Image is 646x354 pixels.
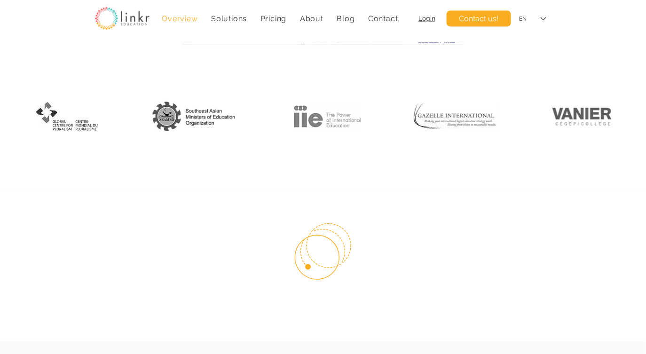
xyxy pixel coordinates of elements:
[206,9,252,28] div: Solutions
[332,9,360,28] a: Blog
[162,14,197,23] span: Overview
[368,14,398,23] span: Contact
[418,15,435,22] a: Login
[414,102,498,131] img: logo_gazelle_edited.jpg
[363,9,403,28] a: Contact
[256,9,291,28] a: Pricing
[552,101,612,132] img: logo-red_edited.png
[36,102,98,131] img: logo_pluralism_edited.jpg
[300,14,323,23] span: About
[157,9,203,28] a: Overview
[260,14,287,23] span: Pricing
[294,103,361,130] img: institute-of-international-education-iie-logo-nb.png
[211,14,247,23] span: Solutions
[95,7,150,30] img: linkr_logo_transparentbg.png
[459,14,499,24] span: Contact us!
[519,15,527,23] div: EN
[337,14,355,23] span: Blog
[157,9,403,28] nav: Site
[295,9,329,28] div: About
[512,8,553,30] div: Language Selector: English
[151,100,236,132] img: Logo SEAMEO_bw.png
[447,11,511,27] a: Contact us!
